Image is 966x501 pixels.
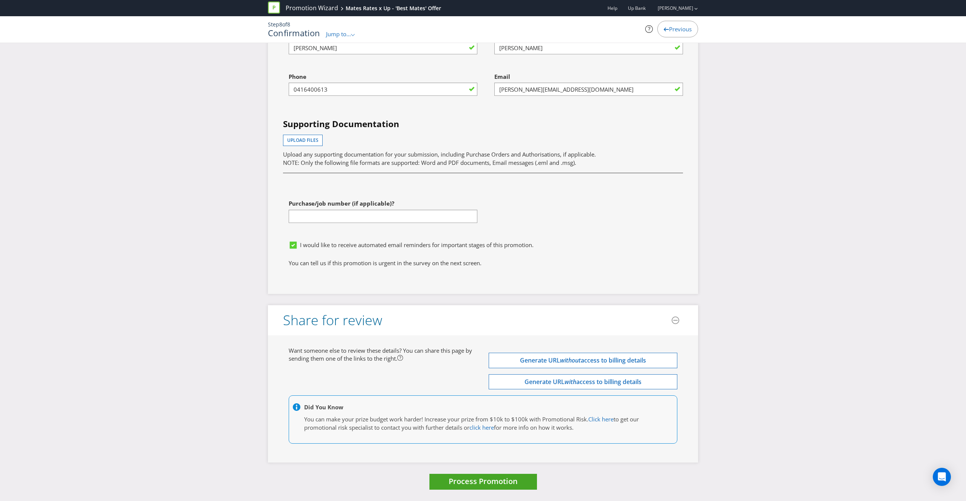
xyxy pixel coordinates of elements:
span: 8 [287,21,290,28]
span: Process Promotion [449,476,518,486]
span: Email [494,73,510,80]
span: Generate URL [525,378,565,386]
button: Process Promotion [429,474,537,490]
button: Upload files [283,135,323,146]
span: Jump to... [326,30,351,38]
span: Upload any supporting documentation for your submission, including Purchase Orders and Authorisat... [283,151,596,158]
span: access to billing details [581,356,646,364]
a: Help [608,5,617,11]
span: Generate URL [520,356,560,364]
a: [PERSON_NAME] [650,5,693,11]
span: NOTE: Only the following file formats are supported: Word and PDF documents, Email messages (.eml... [283,159,576,166]
span: I would like to receive automated email reminders for important stages of this promotion. [300,241,534,249]
span: to get our promotional risk specialist to contact you with further details or [304,415,639,431]
span: Upload files [287,137,318,143]
button: Generate URLwithoutaccess to billing details [489,353,677,368]
button: Generate URLwithaccess to billing details [489,374,677,390]
h1: Confirmation [268,28,320,37]
span: 8 [279,21,282,28]
span: Phone [289,73,306,80]
a: click here [469,424,494,431]
span: Step [268,21,279,28]
span: of [282,21,287,28]
div: Mates Rates x Up - 'Best Mates' Offer [346,5,441,12]
span: You can make your prize budget work harder! Increase your prize from $10k to $100k with Promotion... [304,415,588,423]
a: Promotion Wizard [286,4,338,12]
p: You can tell us if this promotion is urgent in the survey on the next screen. [289,259,677,267]
span: for more info on how it works. [494,424,574,431]
span: Want someone else to review these details? You can share this page by sending them one of the lin... [289,347,472,362]
span: access to billing details [576,378,641,386]
h4: Supporting Documentation [283,118,683,130]
span: Up Bank [628,5,646,11]
a: Click here [588,415,614,423]
span: Purchase/job number (if applicable)? [289,200,394,207]
em: with [565,378,576,386]
em: without [560,356,581,364]
div: Open Intercom Messenger [933,468,951,486]
span: Previous [669,25,692,33]
h3: Share for review [283,313,382,328]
